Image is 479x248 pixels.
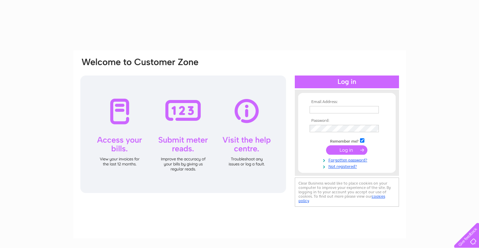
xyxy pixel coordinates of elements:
[310,156,386,163] a: Forgotten password?
[295,178,399,207] div: Clear Business would like to place cookies on your computer to improve your experience of the sit...
[308,137,386,144] td: Remember me?
[298,194,385,203] a: cookies policy
[308,100,386,104] th: Email Address:
[308,118,386,123] th: Password:
[326,145,367,155] input: Submit
[310,163,386,169] a: Not registered?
